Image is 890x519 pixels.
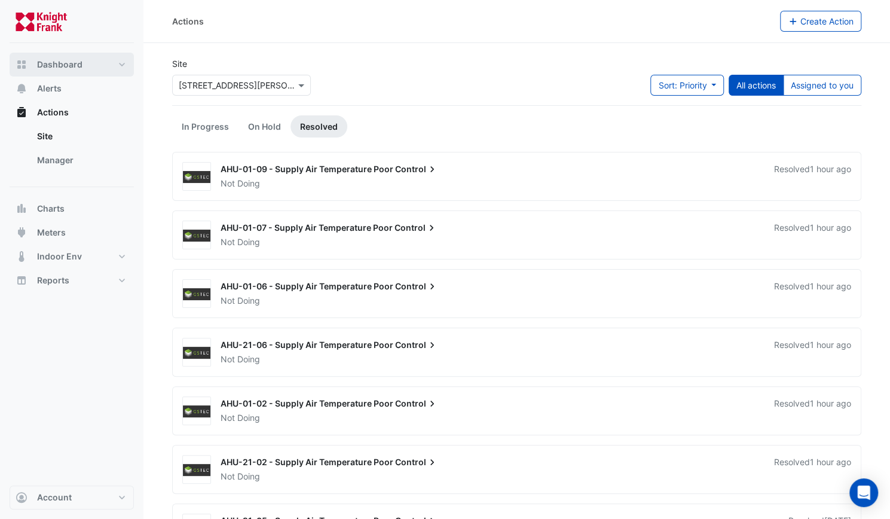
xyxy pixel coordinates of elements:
[783,75,861,96] button: Assigned to you
[221,222,393,233] span: AHU-01-07 - Supply Air Temperature Poor
[221,457,393,467] span: AHU-21-02 - Supply Air Temperature Poor
[729,75,784,96] button: All actions
[221,340,393,350] span: AHU-21-06 - Supply Air Temperature Poor
[394,222,438,234] span: Control
[10,124,134,177] div: Actions
[221,178,260,188] span: Not Doing
[774,398,851,424] div: Resolved
[10,100,134,124] button: Actions
[10,268,134,292] button: Reports
[16,227,27,239] app-icon: Meters
[395,456,438,468] span: Control
[183,347,210,359] img: GSTEC
[849,478,878,507] div: Open Intercom Messenger
[774,163,851,190] div: Resolved
[10,77,134,100] button: Alerts
[37,251,82,262] span: Indoor Env
[16,251,27,262] app-icon: Indoor Env
[221,413,260,423] span: Not Doing
[221,354,260,364] span: Not Doing
[37,59,82,71] span: Dashboard
[774,456,851,483] div: Resolved
[774,280,851,307] div: Resolved
[221,295,260,306] span: Not Doing
[221,281,393,291] span: AHU-01-06 - Supply Air Temperature Poor
[16,59,27,71] app-icon: Dashboard
[27,148,134,172] a: Manager
[810,164,851,174] span: Wed 20-Aug-2025 07:27 AEST
[238,115,290,138] a: On Hold
[172,57,187,70] label: Site
[290,115,347,138] a: Resolved
[183,230,210,242] img: GSTEC
[774,339,851,365] div: Resolved
[395,280,438,292] span: Control
[650,75,724,96] button: Sort: Priority
[221,471,260,481] span: Not Doing
[37,203,65,215] span: Charts
[172,15,204,28] div: Actions
[37,491,72,503] span: Account
[183,171,210,183] img: GSTEC
[16,274,27,286] app-icon: Reports
[780,11,862,32] button: Create Action
[221,164,393,174] span: AHU-01-09 - Supply Air Temperature Poor
[395,398,438,410] span: Control
[37,106,69,118] span: Actions
[810,340,851,350] span: Wed 20-Aug-2025 07:25 AEST
[10,197,134,221] button: Charts
[810,457,851,467] span: Wed 20-Aug-2025 07:24 AEST
[37,274,69,286] span: Reports
[10,53,134,77] button: Dashboard
[810,222,851,233] span: Wed 20-Aug-2025 07:27 AEST
[800,16,854,26] span: Create Action
[10,221,134,245] button: Meters
[810,398,851,408] span: Wed 20-Aug-2025 07:24 AEST
[810,281,851,291] span: Wed 20-Aug-2025 07:25 AEST
[172,115,238,138] a: In Progress
[221,398,393,408] span: AHU-01-02 - Supply Air Temperature Poor
[16,203,27,215] app-icon: Charts
[10,486,134,509] button: Account
[27,124,134,148] a: Site
[14,10,68,33] img: Company Logo
[774,222,851,248] div: Resolved
[10,245,134,268] button: Indoor Env
[221,237,260,247] span: Not Doing
[16,106,27,118] app-icon: Actions
[183,464,210,476] img: GSTEC
[183,405,210,417] img: GSTEC
[658,80,707,90] span: Sort: Priority
[16,83,27,94] app-icon: Alerts
[183,288,210,300] img: GSTEC
[37,227,66,239] span: Meters
[395,163,438,175] span: Control
[395,339,438,351] span: Control
[37,83,62,94] span: Alerts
